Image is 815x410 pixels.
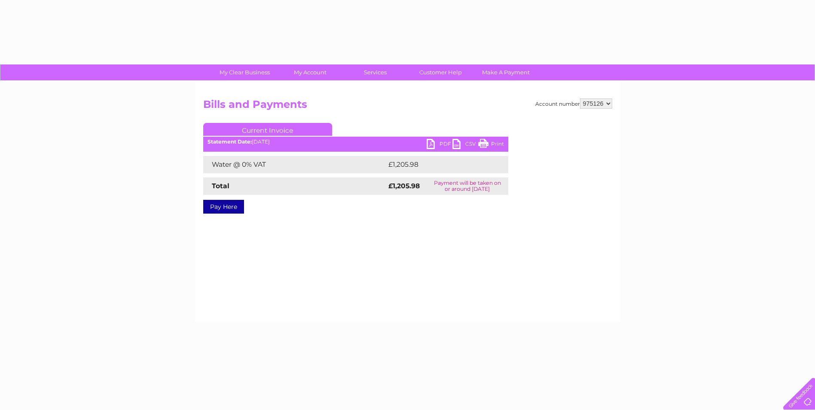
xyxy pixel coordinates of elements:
[470,64,541,80] a: Make A Payment
[535,98,612,109] div: Account number
[275,64,345,80] a: My Account
[203,200,244,214] a: Pay Here
[208,138,252,145] b: Statement Date:
[427,177,508,195] td: Payment will be taken on or around [DATE]
[386,156,494,173] td: £1,205.98
[427,139,452,151] a: PDF
[209,64,280,80] a: My Clear Business
[478,139,504,151] a: Print
[388,182,420,190] strong: £1,205.98
[203,98,612,115] h2: Bills and Payments
[203,123,332,136] a: Current Invoice
[203,156,386,173] td: Water @ 0% VAT
[452,139,478,151] a: CSV
[340,64,411,80] a: Services
[212,182,229,190] strong: Total
[405,64,476,80] a: Customer Help
[203,139,508,145] div: [DATE]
